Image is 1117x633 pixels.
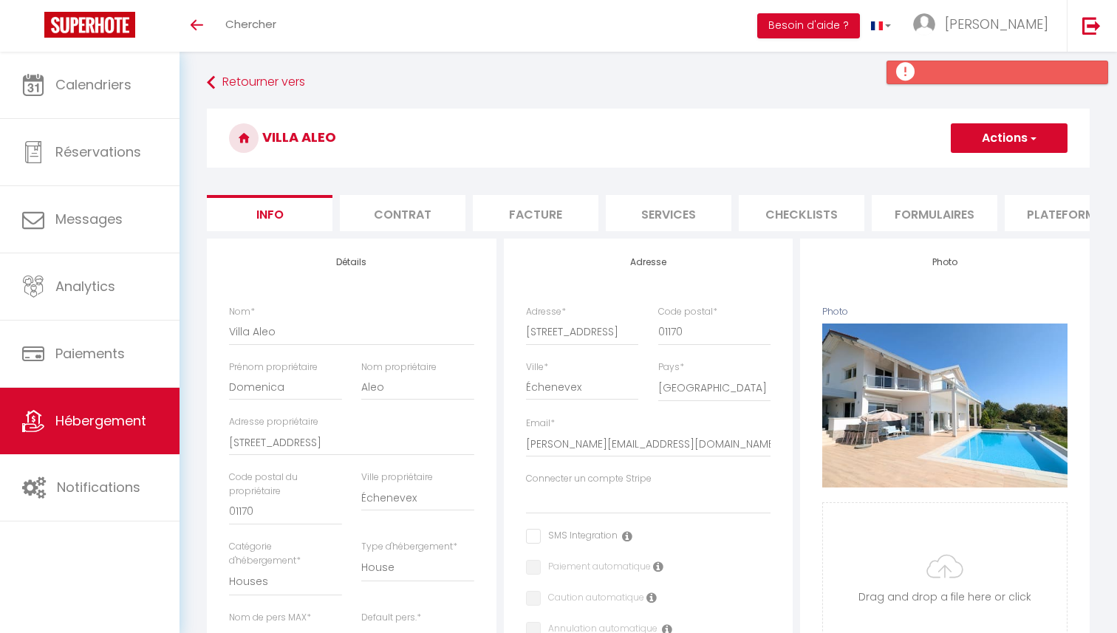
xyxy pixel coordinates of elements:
label: Caution automatique [541,591,644,607]
label: Adresse [526,305,566,319]
span: Analytics [55,277,115,295]
label: Type d'hébergement [361,540,457,554]
a: Retourner vers [207,69,1090,96]
span: Réservations [55,143,141,161]
h4: Adresse [526,257,771,267]
span: [PERSON_NAME] [945,15,1048,33]
label: Pays [658,360,684,374]
span: Messages [55,210,123,228]
label: Adresse propriétaire [229,415,318,429]
img: Super Booking [44,12,135,38]
label: Ville propriétaire [361,471,433,485]
li: Formulaires [872,195,997,231]
label: Ville [526,360,548,374]
img: logout [1082,16,1101,35]
label: Prénom propriétaire [229,360,318,374]
label: Connecter un compte Stripe [526,472,652,486]
li: Info [207,195,332,231]
span: Chercher [225,16,276,32]
button: Actions [951,123,1068,153]
label: Photo [822,305,848,319]
li: Facture [473,195,598,231]
li: Checklists [739,195,864,231]
img: ... [913,13,935,35]
h3: Villa Aleo [207,109,1090,168]
label: Paiement automatique [541,560,651,576]
h4: Détails [229,257,474,267]
span: Hébergement [55,411,146,430]
span: Paiements [55,344,125,363]
label: Code postal [658,305,717,319]
label: Nom propriétaire [361,360,437,374]
label: Catégorie d'hébergement [229,540,342,568]
span: Notifications [57,478,140,496]
label: Email [526,417,555,431]
span: Calendriers [55,75,131,94]
li: Services [606,195,731,231]
li: Contrat [340,195,465,231]
button: Besoin d'aide ? [757,13,860,38]
h4: Photo [822,257,1068,267]
label: Code postal du propriétaire [229,471,342,499]
label: Default pers. [361,611,421,625]
label: Nom de pers MAX [229,611,311,625]
label: Nom [229,305,255,319]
